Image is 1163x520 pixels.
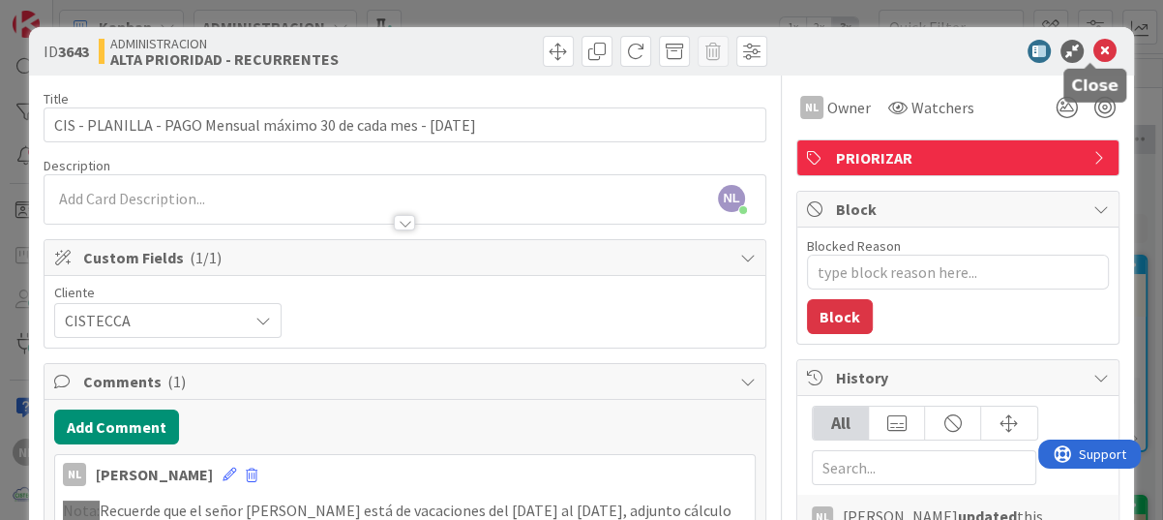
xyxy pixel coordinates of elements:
[44,107,766,142] input: type card name here...
[911,96,974,119] span: Watchers
[65,307,238,334] span: CISTECCA
[44,40,89,63] span: ID
[836,146,1084,169] span: PRIORIZAR
[718,185,745,212] span: NL
[44,157,110,174] span: Description
[836,366,1084,389] span: History
[800,96,823,119] div: NL
[110,36,339,51] span: ADMINISTRACION
[1071,76,1118,95] h5: Close
[813,407,869,440] div: All
[83,370,731,393] span: Comments
[827,96,871,119] span: Owner
[836,198,1084,221] span: Block
[63,501,100,520] span: Nota:
[190,248,222,267] span: ( 1/1 )
[807,299,873,334] button: Block
[54,410,179,444] button: Add Comment
[54,286,282,299] div: Cliente
[83,246,731,269] span: Custom Fields
[41,3,88,26] span: Support
[58,42,89,61] b: 3643
[96,463,213,486] div: [PERSON_NAME]
[807,237,901,255] label: Blocked Reason
[167,372,186,391] span: ( 1 )
[44,90,69,107] label: Title
[63,463,86,486] div: NL
[812,450,1036,485] input: Search...
[110,51,339,67] b: ALTA PRIORIDAD - RECURRENTES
